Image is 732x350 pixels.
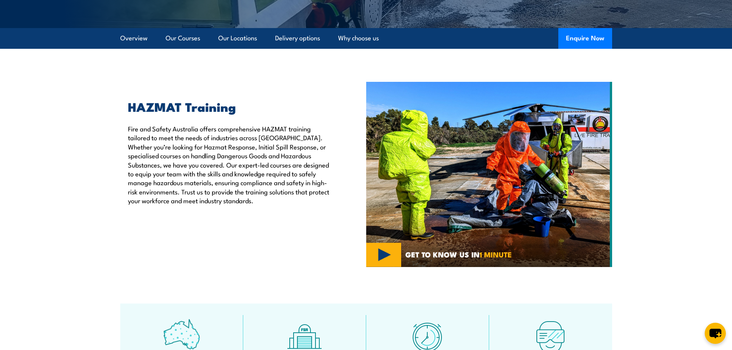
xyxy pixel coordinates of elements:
[405,251,512,258] span: GET TO KNOW US IN
[128,101,331,112] h2: HAZMAT Training
[120,28,148,48] a: Overview
[275,28,320,48] a: Delivery options
[705,323,726,344] button: chat-button
[128,124,331,205] p: Fire and Safety Australia offers comprehensive HAZMAT training tailored to meet the needs of indu...
[558,28,612,49] button: Enquire Now
[218,28,257,48] a: Our Locations
[338,28,379,48] a: Why choose us
[366,82,612,267] img: HAZMAT Response Training
[480,249,512,260] strong: 1 MINUTE
[166,28,200,48] a: Our Courses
